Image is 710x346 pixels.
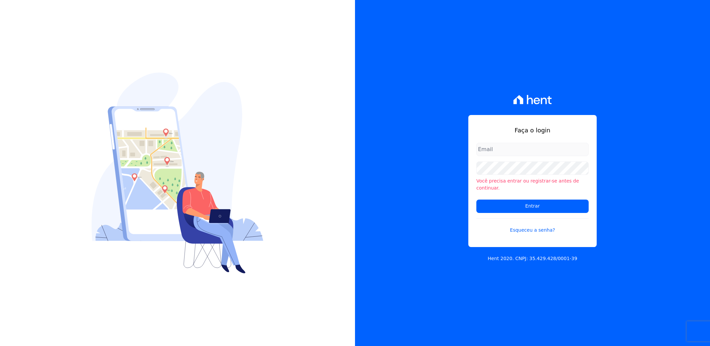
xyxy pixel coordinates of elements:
[476,178,589,192] li: Você precisa entrar ou registrar-se antes de continuar.
[476,218,589,234] a: Esqueceu a senha?
[476,143,589,156] input: Email
[92,73,263,273] img: Login
[476,126,589,135] h1: Faça o login
[476,200,589,213] input: Entrar
[488,255,577,262] p: Hent 2020. CNPJ: 35.429.428/0001-39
